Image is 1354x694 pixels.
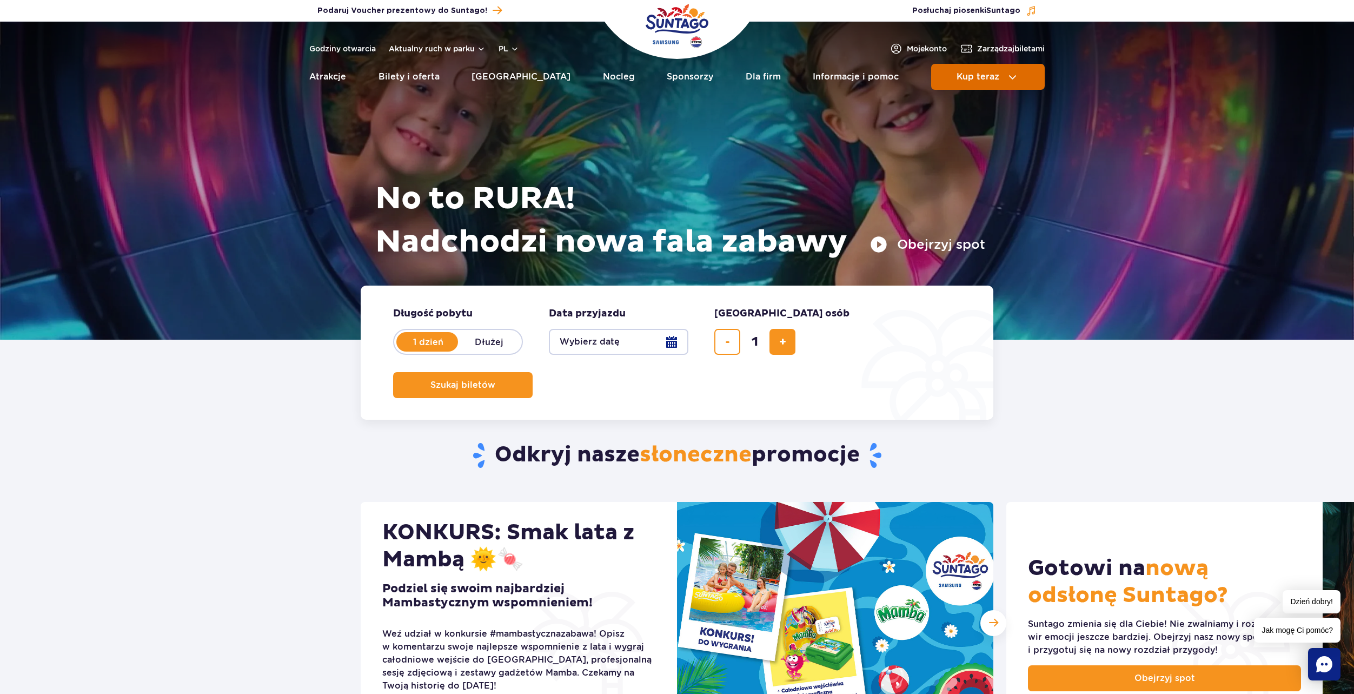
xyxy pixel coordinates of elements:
button: Posłuchaj piosenkiSuntago [912,5,1037,16]
h2: Gotowi na [1028,555,1301,609]
a: Sponsorzy [667,64,713,90]
span: Długość pobytu [393,307,473,320]
button: usuń bilet [714,329,740,355]
button: Aktualny ruch w parku [389,44,486,53]
label: Dłużej [458,331,520,353]
span: Posłuchaj piosenki [912,5,1020,16]
button: pl [499,43,519,54]
span: Szukaj biletów [430,380,495,390]
form: Planowanie wizyty w Park of Poland [361,286,993,420]
span: Zarządzaj biletami [977,43,1045,54]
a: Zarządzajbiletami [960,42,1045,55]
span: Dzień dobry! [1283,590,1340,613]
a: Obejrzyj spot [1028,665,1301,691]
input: liczba biletów [742,329,768,355]
div: Weź udział w konkursie #mambastycznazabawa! Opisz w komentarzu swoje najlepsze wspomnienie z lata... [382,627,655,692]
button: Kup teraz [931,64,1045,90]
a: Atrakcje [309,64,346,90]
span: Kup teraz [957,72,999,82]
h2: Odkryj nasze promocje [361,441,994,470]
a: [GEOGRAPHIC_DATA] [472,64,570,90]
div: Następny slajd [980,610,1006,636]
h3: Podziel się swoim najbardziej Mambastycznym wspomnieniem! [382,582,655,610]
button: Wybierz datę [549,329,688,355]
button: Szukaj biletów [393,372,533,398]
span: Jak mogę Ci pomóc? [1254,618,1340,643]
span: Podaruj Voucher prezentowy do Suntago! [317,5,487,16]
h2: KONKURS: Smak lata z Mambą 🌞🍬 [382,519,655,573]
a: Dla firm [746,64,781,90]
span: Obejrzyj spot [1134,672,1195,685]
a: Podaruj Voucher prezentowy do Suntago! [317,3,502,18]
span: Moje konto [907,43,947,54]
div: Suntago zmienia się dla Ciebie! Nie zwalniamy i rozkręcamy wir emocji jeszcze bardziej. Obejrzyj ... [1028,618,1301,657]
a: Nocleg [603,64,635,90]
span: [GEOGRAPHIC_DATA] osób [714,307,849,320]
a: Mojekonto [890,42,947,55]
a: Bilety i oferta [379,64,440,90]
a: Godziny otwarcia [309,43,376,54]
h1: No to RURA! Nadchodzi nowa fala zabawy [375,177,985,264]
button: dodaj bilet [769,329,795,355]
div: Chat [1308,648,1340,680]
span: słoneczne [640,441,752,468]
span: nową odsłonę Suntago? [1028,555,1228,609]
button: Obejrzyj spot [870,236,985,253]
span: Suntago [986,7,1020,15]
span: Data przyjazdu [549,307,626,320]
a: Informacje i pomoc [813,64,899,90]
label: 1 dzień [397,331,459,353]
